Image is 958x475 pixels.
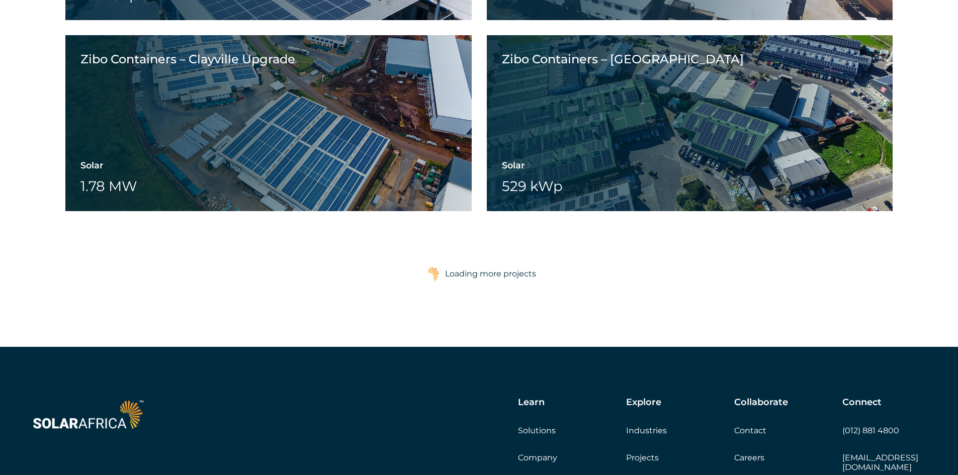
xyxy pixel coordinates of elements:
[626,453,659,462] a: Projects
[427,266,440,281] img: Africa.png
[626,426,667,435] a: Industries
[518,453,557,462] a: Company
[842,453,918,472] a: [EMAIL_ADDRESS][DOMAIN_NAME]
[734,453,764,462] a: Careers
[842,426,899,435] a: (012) 881 4800
[842,397,882,408] h5: Connect
[518,426,556,435] a: Solutions
[734,397,788,408] h5: Collaborate
[445,264,536,284] div: Loading more projects
[626,397,661,408] h5: Explore
[518,397,545,408] h5: Learn
[734,426,766,435] a: Contact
